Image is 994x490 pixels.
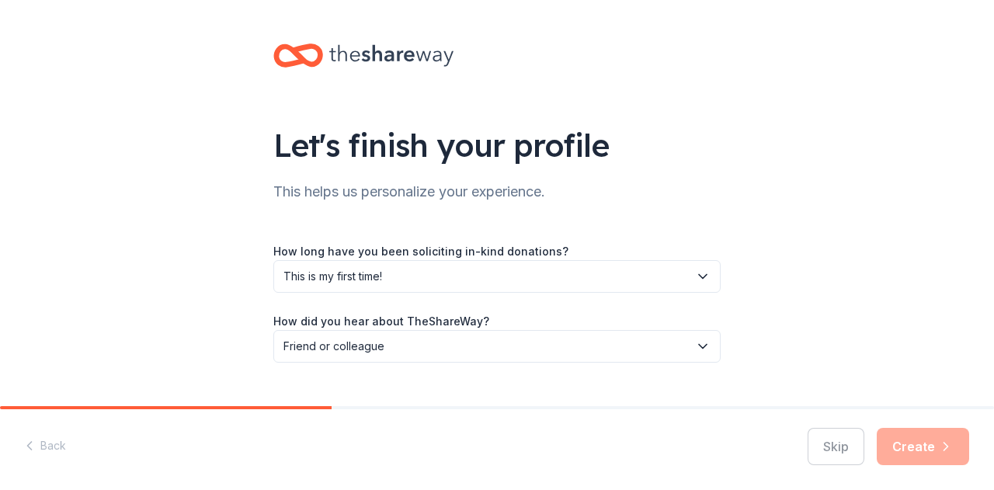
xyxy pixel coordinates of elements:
[273,179,721,204] div: This helps us personalize your experience.
[283,267,689,286] span: This is my first time!
[273,244,568,259] label: How long have you been soliciting in-kind donations?
[273,330,721,363] button: Friend or colleague
[273,123,721,167] div: Let's finish your profile
[283,337,689,356] span: Friend or colleague
[273,260,721,293] button: This is my first time!
[273,314,489,329] label: How did you hear about TheShareWay?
